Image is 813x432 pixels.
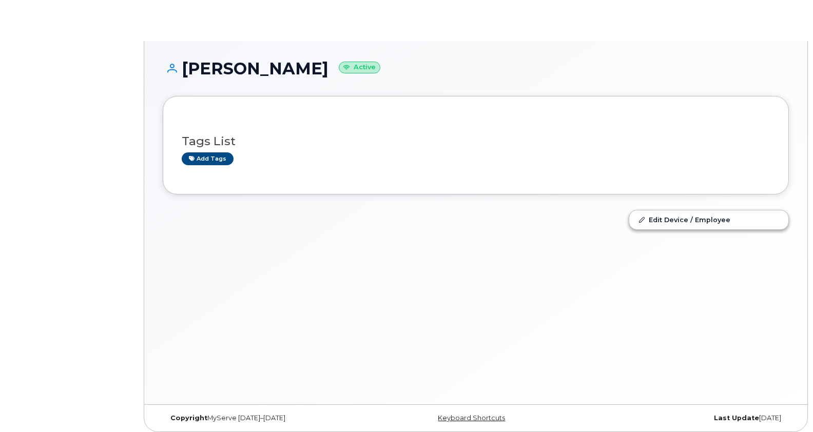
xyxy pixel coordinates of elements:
[580,414,789,422] div: [DATE]
[629,210,788,229] a: Edit Device / Employee
[163,60,789,77] h1: [PERSON_NAME]
[170,414,207,422] strong: Copyright
[182,152,234,165] a: Add tags
[182,135,770,148] h3: Tags List
[163,414,372,422] div: MyServe [DATE]–[DATE]
[714,414,759,422] strong: Last Update
[339,62,380,73] small: Active
[438,414,505,422] a: Keyboard Shortcuts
